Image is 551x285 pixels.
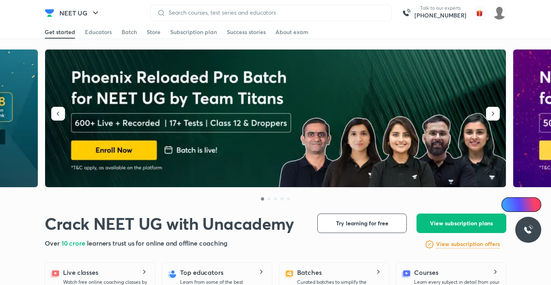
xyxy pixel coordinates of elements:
a: Get started [45,26,75,39]
div: Success stories [227,28,266,36]
span: learners trust us for online and offline coaching [87,239,228,247]
img: Company Logo [45,8,54,18]
span: View subscription plans [430,219,493,227]
img: avatar [473,6,486,19]
p: Talk to our experts [414,5,466,11]
input: Search courses, test series and educators [165,9,385,16]
span: 10 crore [61,239,87,247]
a: Educators [85,26,112,39]
a: About exam [275,26,308,39]
a: View subscription offers [436,240,500,249]
div: Get started [45,28,75,36]
div: Batch [121,28,137,36]
img: call-us [398,5,414,21]
a: Success stories [227,26,266,39]
a: Batch [121,26,137,39]
div: Store [147,28,161,36]
a: Subscription plan [170,26,217,39]
img: Priyanshu chakraborty [492,6,506,20]
h5: Top educators [180,268,223,277]
span: Try learning for free [336,219,388,227]
span: Over [45,239,61,247]
img: Icon [506,201,513,208]
button: NEET UG [54,5,105,21]
h5: Courses [414,268,438,277]
h6: View subscription offers [436,240,500,248]
a: Ai Doubts [501,197,541,212]
h1: Crack NEET UG with Unacademy [45,214,294,233]
div: Subscription plan [170,28,217,36]
div: About exam [275,28,308,36]
h5: Live classes [63,268,98,277]
button: Try learning for free [317,214,407,233]
span: Ai Doubts [515,201,536,208]
button: View subscription plans [417,214,506,233]
img: ttu [523,225,533,235]
div: Educators [85,28,112,36]
a: Store [147,26,161,39]
h5: Batches [297,268,321,277]
a: [PHONE_NUMBER] [414,11,466,19]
